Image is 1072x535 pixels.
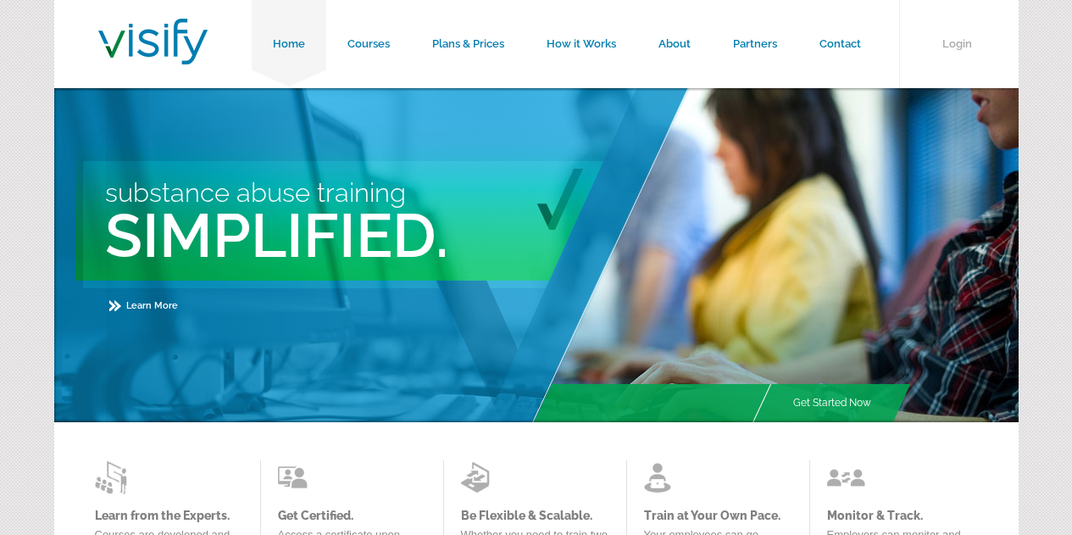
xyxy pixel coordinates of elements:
[461,509,609,522] a: Be Flexible & Scalable.
[530,88,1019,422] img: Main Image
[278,509,426,522] a: Get Certified.
[105,199,693,271] h2: Simplified.
[644,509,792,522] a: Train at Your Own Pace.
[109,300,178,311] a: Learn More
[461,460,499,494] img: Learn from the Experts
[278,460,316,494] img: Learn from the Experts
[772,384,892,422] a: Get Started Now
[644,460,682,494] img: Learn from the Experts
[98,19,208,64] img: Visify Training
[827,460,865,494] img: Learn from the Experts
[827,509,975,522] a: Monitor & Track.
[95,509,243,522] a: Learn from the Experts.
[98,45,208,70] a: Visify Training
[105,177,693,208] h3: Substance Abuse Training
[95,460,133,494] img: Learn from the Experts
